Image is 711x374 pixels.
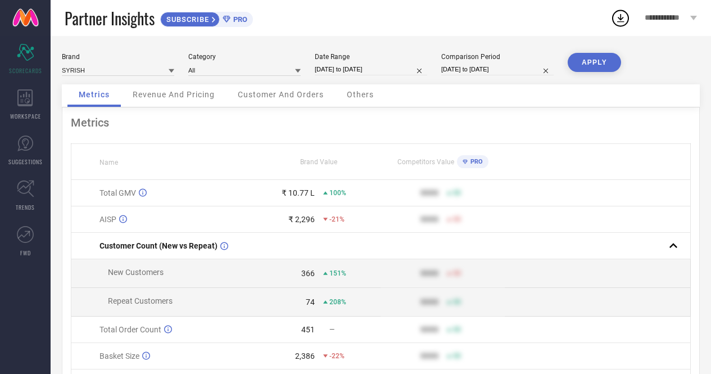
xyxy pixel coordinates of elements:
[99,241,218,250] span: Customer Count (New vs Repeat)
[301,325,315,334] div: 451
[420,352,438,361] div: 9999
[420,298,438,307] div: 9999
[329,352,345,360] span: -22%
[329,269,346,277] span: 151%
[301,269,315,278] div: 366
[329,298,346,306] span: 208%
[347,90,374,99] span: Others
[161,15,212,24] span: SUBSCRIBE
[329,215,345,223] span: -21%
[420,325,438,334] div: 9999
[99,215,116,224] span: AISP
[71,116,691,129] div: Metrics
[453,189,461,197] span: 50
[420,188,438,197] div: 9999
[99,159,118,166] span: Name
[108,296,173,305] span: Repeat Customers
[300,158,337,166] span: Brand Value
[453,326,461,334] span: 50
[610,8,631,28] div: Open download list
[453,269,461,277] span: 50
[453,352,461,360] span: 50
[397,158,454,166] span: Competitors Value
[453,215,461,223] span: 50
[306,298,315,307] div: 74
[238,90,324,99] span: Customer And Orders
[62,53,174,61] div: Brand
[329,326,334,334] span: —
[315,64,427,75] input: Select date range
[10,112,41,120] span: WORKSPACE
[108,268,164,277] span: New Customers
[99,325,161,334] span: Total Order Count
[99,352,139,361] span: Basket Size
[295,352,315,361] div: 2,386
[315,53,427,61] div: Date Range
[420,269,438,278] div: 9999
[160,9,253,27] a: SUBSCRIBEPRO
[288,215,315,224] div: ₹ 2,296
[8,157,43,166] span: SUGGESTIONS
[468,158,483,165] span: PRO
[441,53,554,61] div: Comparison Period
[568,53,621,72] button: APPLY
[329,189,346,197] span: 100%
[230,15,247,24] span: PRO
[133,90,215,99] span: Revenue And Pricing
[79,90,110,99] span: Metrics
[9,66,42,75] span: SCORECARDS
[99,188,136,197] span: Total GMV
[441,64,554,75] input: Select comparison period
[453,298,461,306] span: 50
[282,188,315,197] div: ₹ 10.77 L
[16,203,35,211] span: TRENDS
[188,53,301,61] div: Category
[20,249,31,257] span: FWD
[420,215,438,224] div: 9999
[65,7,155,30] span: Partner Insights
